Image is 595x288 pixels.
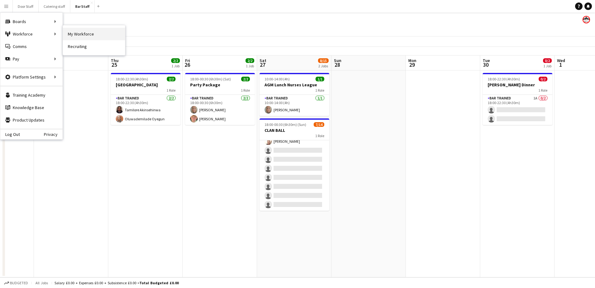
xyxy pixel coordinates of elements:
[0,53,63,65] div: Pay
[167,77,176,81] span: 2/2
[488,77,520,81] span: 18:00-22:30 (4h30m)
[171,64,180,68] div: 1 Job
[483,95,552,125] app-card-role: Bar trained1A0/218:00-22:30 (4h30m)
[483,58,490,63] span: Tue
[13,0,39,12] button: Door Staff
[111,95,180,125] app-card-role: Bar trained2/218:00-22:30 (4h30m)Tamilore AkinsehinwaOluwademilade Oyegun
[482,61,490,68] span: 30
[246,64,254,68] div: 1 Job
[260,127,329,133] h3: CLAN BALL
[259,61,266,68] span: 27
[0,114,63,126] a: Product Updates
[260,58,266,63] span: Sat
[314,122,324,127] span: 7/14
[407,61,416,68] span: 29
[583,16,590,23] app-user-avatar: Beach Ballroom
[0,71,63,83] div: Platform Settings
[0,28,63,40] div: Workforce
[483,82,552,88] h3: [PERSON_NAME] Dinner
[70,0,95,12] button: Bar Staff
[557,58,565,63] span: Wed
[260,82,329,88] h3: AGM Lunch Nurses League
[185,58,190,63] span: Fri
[190,77,231,81] span: 18:00-00:30 (6h30m) (Sat)
[171,58,180,63] span: 2/2
[34,281,49,285] span: All jobs
[318,64,328,68] div: 2 Jobs
[111,73,180,125] app-job-card: 18:00-22:30 (4h30m)2/2[GEOGRAPHIC_DATA]1 RoleBar trained2/218:00-22:30 (4h30m)Tamilore Akinsehinw...
[166,88,176,93] span: 1 Role
[260,73,329,116] app-job-card: 10:00-14:00 (4h)1/1AGM Lunch Nurses League1 RoleBar trained1/110:00-14:00 (4h)[PERSON_NAME]
[184,61,190,68] span: 26
[246,58,254,63] span: 2/2
[241,88,250,93] span: 1 Role
[110,61,119,68] span: 25
[185,95,255,125] app-card-role: Bar trained2/218:00-00:30 (6h30m)[PERSON_NAME][PERSON_NAME]
[260,72,329,211] app-card-role: [PERSON_NAME]Malwina Rapa[PERSON_NAME]
[0,40,63,53] a: Comms
[0,15,63,28] div: Boards
[265,77,290,81] span: 10:00-14:00 (4h)
[315,88,324,93] span: 1 Role
[0,89,63,101] a: Training Academy
[54,281,179,285] div: Salary £0.00 + Expenses £0.00 + Subsistence £0.00 =
[185,73,255,125] app-job-card: 18:00-00:30 (6h30m) (Sat)2/2Party Package1 RoleBar trained2/218:00-00:30 (6h30m)[PERSON_NAME][PER...
[241,77,250,81] span: 2/2
[111,82,180,88] h3: [GEOGRAPHIC_DATA]
[111,58,119,63] span: Thu
[39,0,70,12] button: Catering staff
[543,64,551,68] div: 1 Job
[44,132,63,137] a: Privacy
[63,40,125,53] a: Recruiting
[116,77,148,81] span: 18:00-22:30 (4h30m)
[260,95,329,116] app-card-role: Bar trained1/110:00-14:00 (4h)[PERSON_NAME]
[63,28,125,40] a: My Workforce
[315,133,324,138] span: 1 Role
[556,61,565,68] span: 1
[318,58,329,63] span: 8/15
[3,280,29,286] button: Budgeted
[543,58,552,63] span: 0/2
[0,132,20,137] a: Log Out
[0,101,63,114] a: Knowledge Base
[483,73,552,125] app-job-card: 18:00-22:30 (4h30m)0/2[PERSON_NAME] Dinner1 RoleBar trained1A0/218:00-22:30 (4h30m)
[538,88,547,93] span: 1 Role
[10,281,28,285] span: Budgeted
[265,122,306,127] span: 18:00-00:30 (6h30m) (Sun)
[260,118,329,211] app-job-card: 18:00-00:30 (6h30m) (Sun)7/14CLAN BALL1 Role[PERSON_NAME]Malwina Rapa[PERSON_NAME]
[333,61,341,68] span: 28
[408,58,416,63] span: Mon
[185,82,255,88] h3: Party Package
[539,77,547,81] span: 0/2
[316,77,324,81] span: 1/1
[139,281,179,285] span: Total Budgeted £0.00
[334,58,341,63] span: Sun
